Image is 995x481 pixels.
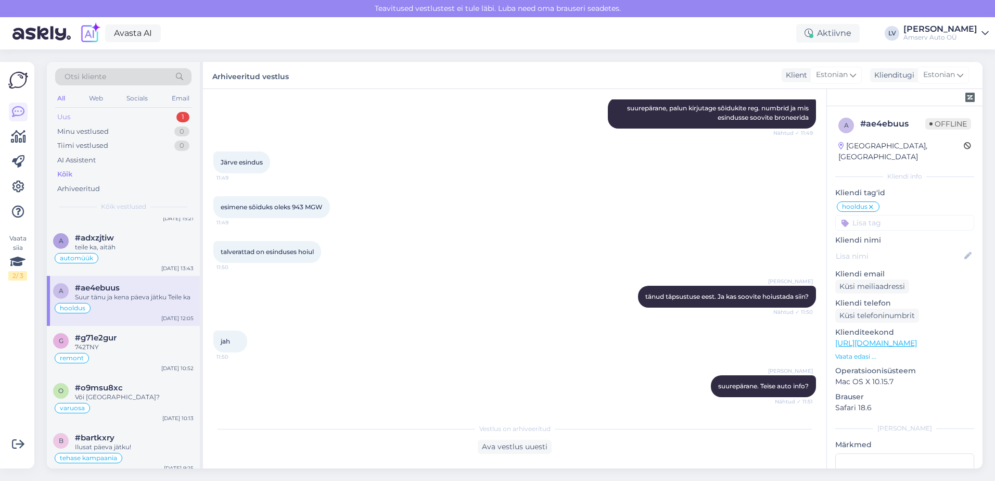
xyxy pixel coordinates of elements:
div: AI Assistent [57,155,96,166]
div: [DATE] 10:13 [162,414,194,422]
span: tänud täpsustuse eest. Ja kas soovite hoiustada siin? [645,293,809,300]
span: Vestlus on arhiveeritud [479,424,551,434]
span: [PERSON_NAME] [768,367,813,375]
input: Lisa tag [835,215,974,231]
div: Küsi telefoninumbrit [835,309,919,323]
div: Kõik [57,169,72,180]
div: [DATE] 12:05 [161,314,194,322]
span: a [844,121,849,129]
div: Ilusat päeva jätku! [75,442,194,452]
a: Avasta AI [105,24,161,42]
span: talverattad on esinduses hoiul [221,248,314,256]
div: Küsi meiliaadressi [835,280,909,294]
p: Kliendi telefon [835,298,974,309]
p: Operatsioonisüsteem [835,365,974,376]
div: Klienditugi [870,70,914,81]
div: [DATE] 15:21 [163,214,194,222]
p: Kliendi email [835,269,974,280]
div: [GEOGRAPHIC_DATA], [GEOGRAPHIC_DATA] [838,141,964,162]
p: Mac OS X 10.15.7 [835,376,974,387]
div: teile ka, aitäh [75,243,194,252]
p: Safari 18.6 [835,402,974,413]
span: varuosa [60,405,85,411]
span: suurepärane. Teise auto info? [718,382,809,390]
span: a [59,237,63,245]
div: [DATE] 10:52 [161,364,194,372]
span: suurepärane, palun kirjutage sõidukite reg. numbrid ja mis esindusse soovite broneerida [627,104,810,121]
div: Uus [57,112,70,122]
span: 11:50 [216,263,256,271]
div: # ae4ebuus [860,118,925,130]
p: Märkmed [835,439,974,450]
div: 0 [174,126,189,137]
span: tehase kampaania [60,455,117,461]
span: o [58,387,63,395]
a: [URL][DOMAIN_NAME] [835,338,917,348]
div: Aktiivne [796,24,860,43]
span: esimene sõiduks oleks 943 MGW [221,203,323,211]
p: Brauser [835,391,974,402]
div: All [55,92,67,105]
div: [DATE] 13:43 [161,264,194,272]
img: explore-ai [79,22,101,44]
span: hooldus [842,204,868,210]
span: Järve esindus [221,158,263,166]
span: Estonian [816,69,848,81]
span: 11:49 [216,219,256,226]
div: Klient [782,70,807,81]
div: Arhiveeritud [57,184,100,194]
span: Nähtud ✓ 11:49 [773,129,813,137]
span: b [59,437,63,445]
a: [PERSON_NAME]Amserv Auto OÜ [903,25,989,42]
span: 11:50 [216,353,256,361]
span: remont [60,355,84,361]
div: 0 [174,141,189,151]
label: Arhiveeritud vestlus [212,68,289,82]
div: 1 [176,112,189,122]
div: LV [885,26,899,41]
span: Offline [925,118,971,130]
span: 11:49 [216,174,256,182]
div: Kliendi info [835,172,974,181]
span: Estonian [923,69,955,81]
div: Vaata siia [8,234,27,281]
p: Vaata edasi ... [835,352,974,361]
span: jah [221,337,230,345]
img: zendesk [965,93,975,102]
span: automüük [60,255,93,261]
div: [PERSON_NAME] [903,25,977,33]
div: Email [170,92,192,105]
div: Suur tänu ja kena päeva jätku Teile ka [75,293,194,302]
span: Otsi kliente [65,71,106,82]
div: Minu vestlused [57,126,109,137]
div: 2 / 3 [8,271,27,281]
div: 742TNY [75,343,194,352]
div: Web [87,92,105,105]
input: Lisa nimi [836,250,962,262]
span: #g71e2gur [75,333,117,343]
img: Askly Logo [8,70,28,90]
span: #ae4ebuus [75,283,120,293]
span: #adxzjtiw [75,233,114,243]
div: [PERSON_NAME] [835,424,974,433]
span: [PERSON_NAME] [768,277,813,285]
span: Nähtud ✓ 11:51 [774,398,813,406]
div: [DATE] 9:25 [164,464,194,472]
span: Nähtud ✓ 11:50 [773,308,813,316]
span: Kõik vestlused [101,202,146,211]
span: #o9msu8xc [75,383,123,393]
span: g [59,337,63,345]
span: hooldus [60,305,85,311]
p: Klienditeekond [835,327,974,338]
p: Kliendi tag'id [835,187,974,198]
p: Kliendi nimi [835,235,974,246]
span: #bartkxry [75,433,114,442]
div: Ava vestlus uuesti [478,440,552,454]
span: a [59,287,63,295]
div: Amserv Auto OÜ [903,33,977,42]
div: Või [GEOGRAPHIC_DATA]? [75,393,194,402]
div: Socials [124,92,150,105]
div: Tiimi vestlused [57,141,108,151]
